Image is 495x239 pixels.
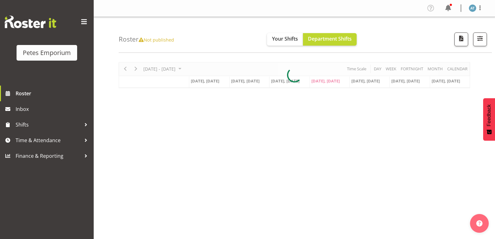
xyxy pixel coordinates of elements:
span: Roster [16,89,91,98]
img: Rosterit website logo [5,16,56,28]
button: Department Shifts [303,33,357,46]
span: Inbox [16,104,91,114]
span: Time & Attendance [16,136,81,145]
span: Not published [139,37,174,43]
h4: Roster [119,36,174,43]
img: alex-micheal-taniwha5364.jpg [469,4,476,12]
span: Your Shifts [272,35,298,42]
span: Department Shifts [308,35,352,42]
div: Petes Emporium [23,48,71,57]
button: Download a PDF of the roster according to the set date range. [454,32,468,46]
button: Feedback - Show survey [483,98,495,141]
button: Your Shifts [267,33,303,46]
span: Shifts [16,120,81,129]
button: Filter Shifts [473,32,487,46]
span: Feedback [486,104,492,126]
img: help-xxl-2.png [476,220,483,227]
span: Finance & Reporting [16,151,81,161]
